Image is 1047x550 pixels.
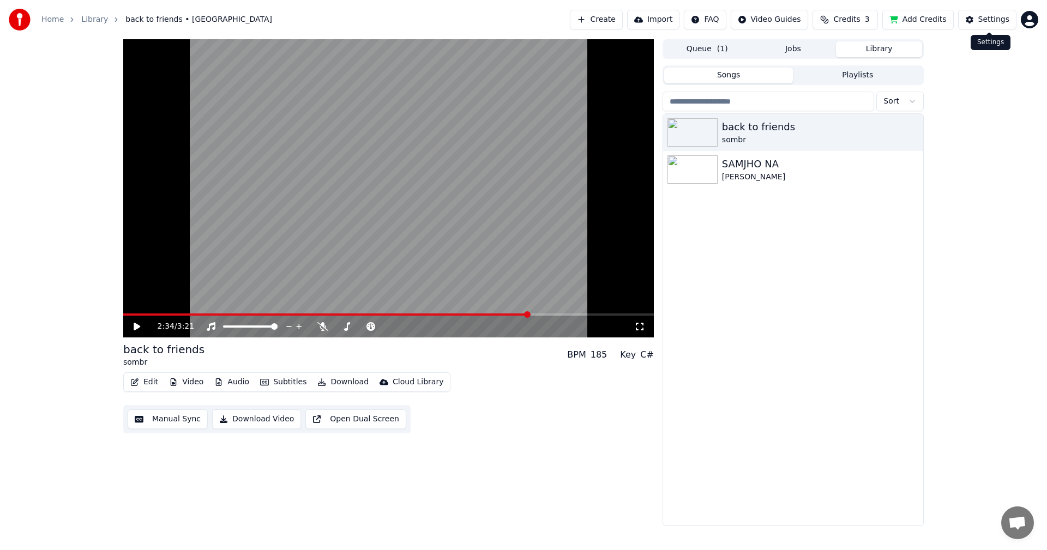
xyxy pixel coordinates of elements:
div: [PERSON_NAME] [722,172,919,183]
button: Playlists [793,68,922,83]
button: Download Video [212,409,301,429]
div: Cloud Library [393,377,443,388]
button: Subtitles [256,374,311,390]
img: youka [9,9,31,31]
div: Settings [978,14,1009,25]
button: Manual Sync [128,409,208,429]
nav: breadcrumb [41,14,272,25]
button: Video Guides [731,10,808,29]
button: Create [570,10,623,29]
button: Queue [664,41,750,57]
div: C# [640,348,654,361]
button: Video [165,374,208,390]
div: sombr [722,135,919,146]
button: Edit [126,374,163,390]
span: 3 [865,14,870,25]
button: Jobs [750,41,837,57]
button: FAQ [684,10,726,29]
div: Key [620,348,636,361]
button: Import [627,10,679,29]
button: Library [836,41,922,57]
span: 2:34 [158,321,174,332]
div: sombr [123,357,204,368]
a: Library [81,14,108,25]
button: Download [313,374,373,390]
a: Home [41,14,64,25]
span: Credits [833,14,860,25]
span: back to friends • [GEOGRAPHIC_DATA] [125,14,272,25]
button: Credits3 [813,10,878,29]
button: Add Credits [882,10,954,29]
div: / [158,321,184,332]
button: Songs [664,68,793,83]
button: Settings [958,10,1016,29]
button: Open Dual Screen [305,409,406,429]
div: Settings [971,35,1010,50]
div: 185 [591,348,607,361]
span: 3:21 [177,321,194,332]
div: back to friends [722,119,919,135]
span: ( 1 ) [717,44,728,55]
div: Open chat [1001,506,1034,539]
span: Sort [883,96,899,107]
button: Audio [210,374,254,390]
div: SAMJHO NA [722,156,919,172]
div: back to friends [123,342,204,357]
div: BPM [567,348,586,361]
